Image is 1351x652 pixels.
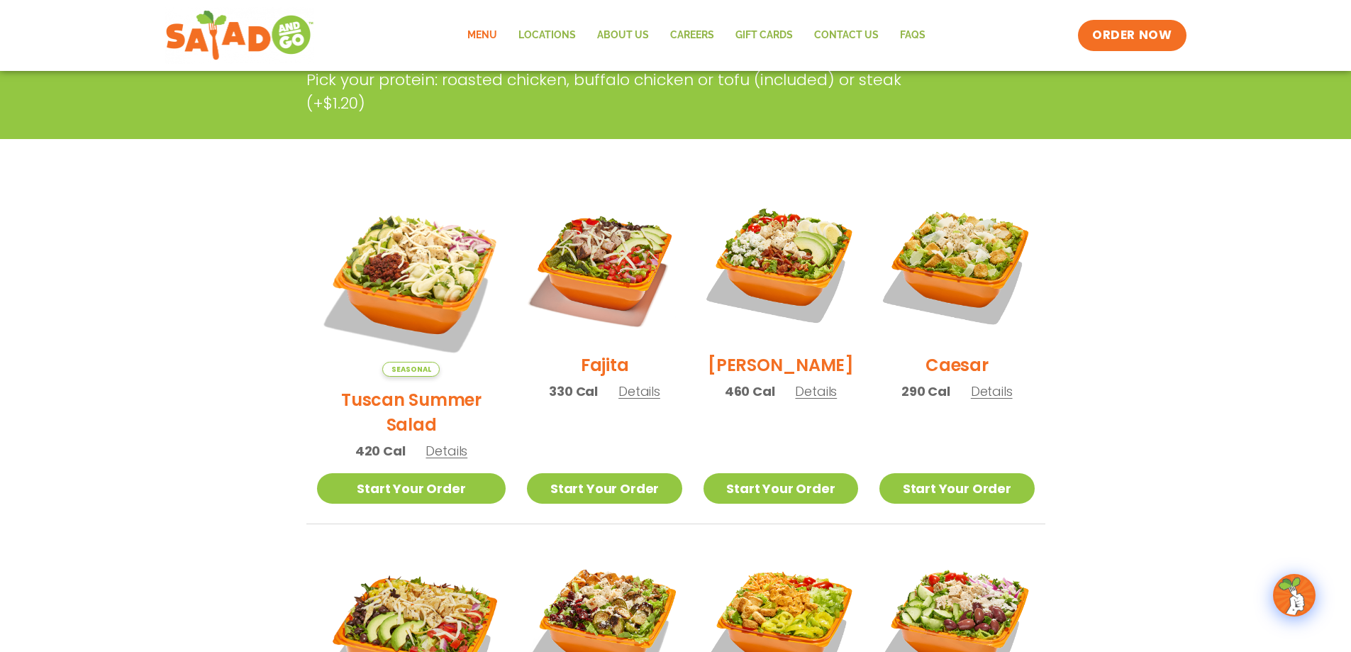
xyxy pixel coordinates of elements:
img: Product photo for Cobb Salad [704,187,858,342]
span: Details [618,382,660,400]
h2: [PERSON_NAME] [708,353,854,377]
a: Careers [660,19,725,52]
p: Pick your protein: roasted chicken, buffalo chicken or tofu (included) or steak (+$1.20) [306,68,938,115]
h2: Caesar [925,353,989,377]
span: ORDER NOW [1092,27,1172,44]
a: About Us [586,19,660,52]
span: Details [426,442,467,460]
a: FAQs [889,19,936,52]
span: Seasonal [382,362,440,377]
img: Product photo for Tuscan Summer Salad [317,187,506,377]
a: Start Your Order [879,473,1034,504]
span: Details [795,382,837,400]
img: Product photo for Caesar Salad [879,187,1034,342]
a: ORDER NOW [1078,20,1186,51]
a: Start Your Order [527,473,682,504]
a: GIFT CARDS [725,19,804,52]
span: 290 Cal [901,382,950,401]
span: Details [971,382,1013,400]
span: 460 Cal [725,382,775,401]
span: 420 Cal [355,441,406,460]
img: Product photo for Fajita Salad [527,187,682,342]
a: Start Your Order [704,473,858,504]
h2: Fajita [581,353,629,377]
span: 330 Cal [549,382,598,401]
h2: Tuscan Summer Salad [317,387,506,437]
a: Menu [457,19,508,52]
a: Contact Us [804,19,889,52]
img: wpChatIcon [1274,575,1314,615]
nav: Menu [457,19,936,52]
a: Start Your Order [317,473,506,504]
a: Locations [508,19,586,52]
img: new-SAG-logo-768×292 [165,7,315,64]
